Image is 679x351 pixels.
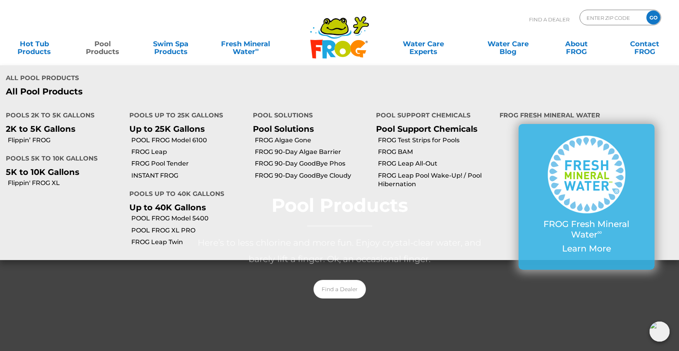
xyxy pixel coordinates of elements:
h4: Pool Support Chemicals [376,108,488,124]
h4: FROG Fresh Mineral Water [500,108,673,124]
a: Hot TubProducts [8,36,61,52]
a: Flippin' FROG XL [8,179,124,187]
a: FROG Test Strips for Pools [378,136,494,145]
a: FROG Algae Gone [255,136,371,145]
h4: Pools up to 40K Gallons [129,187,241,203]
p: FROG Fresh Mineral Water [534,219,639,240]
p: Learn More [534,244,639,254]
a: FROG Fresh Mineral Water∞ Learn More [534,136,639,258]
a: Flippin’ FROG [8,136,124,145]
p: Up to 40K Gallons [129,203,241,212]
a: POOL FROG XL PRO [131,226,247,235]
h4: Pools 5K to 10K Gallons [6,152,118,167]
sup: ∞ [597,228,602,236]
a: FROG 90-Day Algae Barrier [255,148,371,156]
a: Swim SpaProducts [144,36,197,52]
a: Water CareBlog [482,36,535,52]
p: 5K to 10K Gallons [6,167,118,177]
p: Pool Support Chemicals [376,124,488,134]
p: Find A Dealer [529,10,569,29]
a: PoolProducts [76,36,129,52]
a: POOL FROG Model 6100 [131,136,247,145]
h4: All Pool Products [6,71,334,87]
a: FROG BAM [378,148,494,156]
img: openIcon [649,321,670,342]
a: FROG Leap Pool Wake-Up! / Pool Hibernation [378,171,494,189]
sup: ∞ [255,46,259,52]
a: AboutFROG [550,36,603,52]
a: POOL FROG Model 5400 [131,214,247,223]
a: FROG Leap All-Out [378,159,494,168]
h4: Pools 2K to 5K Gallons [6,108,118,124]
a: Water CareExperts [380,36,467,52]
h4: Pool Solutions [253,108,365,124]
a: FROG Pool Tender [131,159,247,168]
input: GO [646,10,660,24]
h4: Pools up to 25K Gallons [129,108,241,124]
a: Find a Dealer [313,280,366,299]
a: ContactFROG [618,36,671,52]
a: Fresh MineralWater∞ [212,36,279,52]
a: FROG Leap [131,148,247,156]
a: Pool Solutions [253,124,314,134]
input: Zip Code Form [586,12,638,23]
a: All Pool Products [6,87,334,97]
a: FROG 90-Day GoodBye Phos [255,159,371,168]
a: FROG 90-Day GoodBye Cloudy [255,171,371,180]
a: FROG Leap Twin [131,238,247,246]
a: INSTANT FROG [131,171,247,180]
p: 2K to 5K Gallons [6,124,118,134]
p: Up to 25K Gallons [129,124,241,134]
